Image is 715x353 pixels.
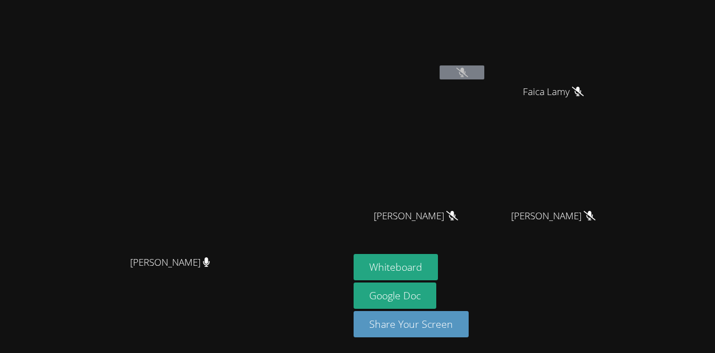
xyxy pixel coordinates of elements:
[354,254,438,280] button: Whiteboard
[523,84,584,100] span: Faica Lamy
[354,311,469,337] button: Share Your Screen
[130,255,210,271] span: [PERSON_NAME]
[511,208,595,224] span: [PERSON_NAME]
[354,283,436,309] a: Google Doc
[374,208,458,224] span: [PERSON_NAME]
